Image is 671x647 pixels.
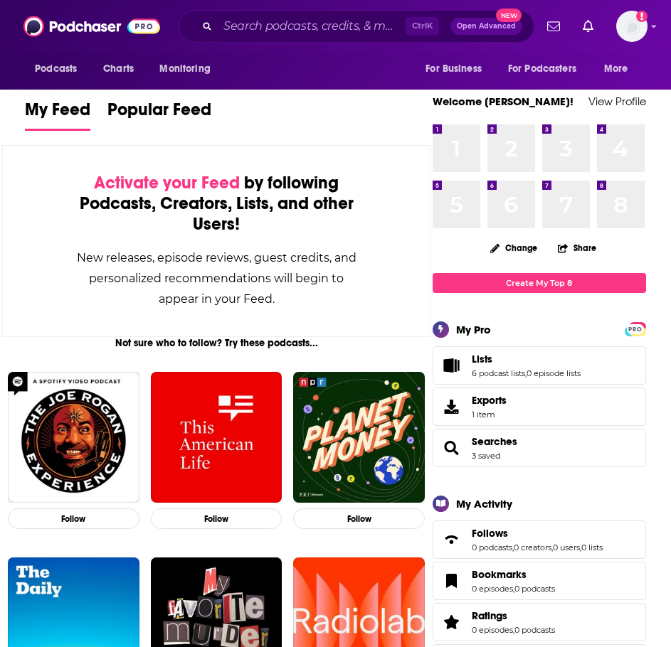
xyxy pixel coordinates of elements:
[580,542,581,552] span: ,
[472,568,555,581] a: Bookmarks
[438,612,466,632] a: Ratings
[438,530,466,550] a: Follows
[472,584,513,594] a: 0 episodes
[513,584,514,594] span: ,
[433,429,646,467] span: Searches
[433,562,646,600] span: Bookmarks
[496,9,522,22] span: New
[456,497,512,510] div: My Activity
[557,234,597,262] button: Share
[472,353,492,365] span: Lists
[293,508,425,529] button: Follow
[293,372,425,503] img: Planet Money
[513,625,514,635] span: ,
[416,55,500,82] button: open menu
[472,435,517,448] a: Searches
[616,11,648,42] img: User Profile
[433,273,646,292] a: Create My Top 8
[35,59,77,79] span: Podcasts
[8,372,139,503] img: The Joe Rogan Experience
[472,394,507,407] span: Exports
[438,397,466,417] span: Exports
[472,368,525,378] a: 6 podcast lists
[438,571,466,591] a: Bookmarks
[472,609,507,622] span: Ratings
[541,14,566,38] a: Show notifications dropdown
[450,18,522,35] button: Open AdvancedNew
[636,11,648,22] svg: Add a profile image
[508,59,576,79] span: For Podcasters
[103,59,134,79] span: Charts
[594,55,646,82] button: open menu
[472,609,555,622] a: Ratings
[94,55,142,82] a: Charts
[512,542,514,552] span: ,
[588,95,646,108] a: View Profile
[406,17,439,36] span: Ctrl K
[472,568,527,581] span: Bookmarks
[433,95,574,108] a: Welcome [PERSON_NAME]!
[433,520,646,559] span: Follows
[456,323,491,336] div: My Pro
[74,173,359,235] div: by following Podcasts, Creators, Lists, and other Users!
[616,11,648,42] span: Logged in as ILATeam
[151,508,282,529] button: Follow
[25,99,90,129] span: My Feed
[514,542,551,552] a: 0 creators
[438,438,466,458] a: Searches
[472,542,512,552] a: 0 podcasts
[577,14,599,38] a: Show notifications dropdown
[107,99,211,129] span: Popular Feed
[472,527,603,540] a: Follows
[472,625,513,635] a: 0 episodes
[627,323,644,333] a: PRO
[2,337,430,349] div: Not sure who to follow? Try these podcasts...
[551,542,553,552] span: ,
[8,508,139,529] button: Follow
[107,99,211,131] a: Popular Feed
[438,355,466,375] a: Lists
[482,239,546,257] button: Change
[514,584,555,594] a: 0 podcasts
[472,527,508,540] span: Follows
[457,23,516,30] span: Open Advanced
[218,15,406,38] input: Search podcasts, credits, & more...
[616,11,648,42] button: Show profile menu
[149,55,228,82] button: open menu
[433,346,646,385] span: Lists
[472,451,500,461] a: 3 saved
[159,59,210,79] span: Monitoring
[514,625,555,635] a: 0 podcasts
[525,368,527,378] span: ,
[23,13,160,40] img: Podchaser - Follow, Share and Rate Podcasts
[25,55,95,82] button: open menu
[25,99,90,131] a: My Feed
[627,324,644,335] span: PRO
[527,368,581,378] a: 0 episode lists
[74,247,359,309] div: New releases, episode reviews, guest credits, and personalized recommendations will begin to appe...
[151,372,282,503] img: This American Life
[472,410,507,419] span: 1 item
[472,353,581,365] a: Lists
[426,59,482,79] span: For Business
[94,172,240,193] span: Activate your Feed
[604,59,628,79] span: More
[179,10,534,43] div: Search podcasts, credits, & more...
[499,55,597,82] button: open menu
[581,542,603,552] a: 0 lists
[433,603,646,641] span: Ratings
[433,387,646,426] a: Exports
[553,542,580,552] a: 0 users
